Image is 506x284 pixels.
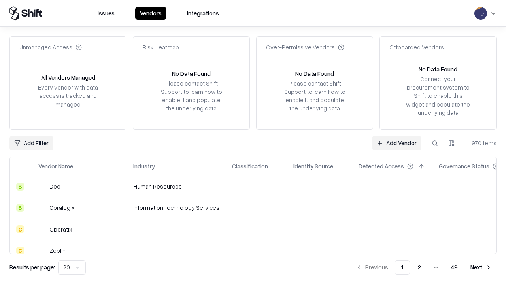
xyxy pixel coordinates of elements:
[38,204,46,212] img: Coralogix
[133,182,219,191] div: Human Resources
[466,260,497,275] button: Next
[293,162,333,170] div: Identity Source
[35,83,101,108] div: Every vendor with data access is tracked and managed
[419,65,457,73] div: No Data Found
[172,69,211,78] div: No Data Found
[389,43,444,51] div: Offboarded Vendors
[9,263,55,271] p: Results per page:
[282,79,347,113] div: Please contact Shift Support to learn how to enable it and populate the underlying data
[38,247,46,254] img: Zeplin
[232,204,281,212] div: -
[293,182,346,191] div: -
[9,136,53,150] button: Add Filter
[232,247,281,255] div: -
[133,204,219,212] div: Information Technology Services
[232,162,268,170] div: Classification
[38,183,46,191] img: Deel
[182,7,224,20] button: Integrations
[133,162,155,170] div: Industry
[359,182,426,191] div: -
[49,204,74,212] div: Coralogix
[49,182,62,191] div: Deel
[159,79,224,113] div: Please contact Shift Support to learn how to enable it and populate the underlying data
[351,260,497,275] nav: pagination
[395,260,410,275] button: 1
[133,247,219,255] div: -
[359,204,426,212] div: -
[133,225,219,234] div: -
[49,225,72,234] div: Operatix
[93,7,119,20] button: Issues
[439,162,489,170] div: Governance Status
[16,225,24,233] div: C
[359,247,426,255] div: -
[143,43,179,51] div: Risk Heatmap
[359,225,426,234] div: -
[295,69,334,78] div: No Data Found
[293,204,346,212] div: -
[412,260,427,275] button: 2
[16,183,24,191] div: B
[232,182,281,191] div: -
[135,7,166,20] button: Vendors
[359,162,404,170] div: Detected Access
[405,75,471,117] div: Connect your procurement system to Shift to enable this widget and populate the underlying data
[49,247,66,255] div: Zeplin
[19,43,82,51] div: Unmanaged Access
[41,73,95,82] div: All Vendors Managed
[465,139,497,147] div: 970 items
[372,136,421,150] a: Add Vendor
[266,43,344,51] div: Over-Permissive Vendors
[16,204,24,212] div: B
[232,225,281,234] div: -
[16,247,24,254] div: C
[38,162,73,170] div: Vendor Name
[293,247,346,255] div: -
[38,225,46,233] img: Operatix
[445,260,464,275] button: 49
[293,225,346,234] div: -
